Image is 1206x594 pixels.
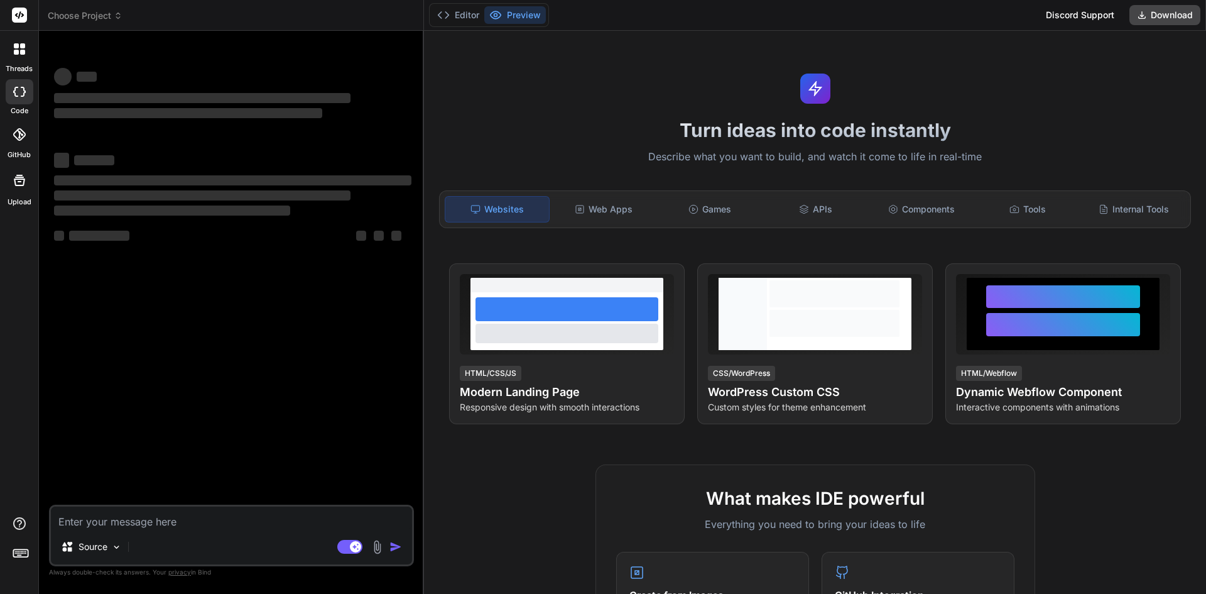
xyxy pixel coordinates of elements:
span: ‌ [54,108,322,118]
img: icon [389,541,402,553]
h2: What makes IDE powerful [616,485,1014,512]
span: ‌ [54,231,64,241]
label: GitHub [8,150,31,160]
h4: WordPress Custom CSS [708,383,922,401]
label: Upload [8,197,31,207]
span: ‌ [54,93,350,103]
h4: Dynamic Webflow Component [956,383,1170,401]
button: Download [1129,5,1200,25]
span: ‌ [54,190,350,201]
div: HTML/Webflow [956,366,1022,381]
span: ‌ [391,231,401,241]
span: ‌ [54,206,290,216]
span: ‌ [54,68,72,85]
p: Custom styles for theme enhancement [708,401,922,414]
span: ‌ [54,153,69,168]
div: CSS/WordPress [708,366,775,381]
div: Websites [445,196,550,223]
span: ‌ [356,231,366,241]
div: HTML/CSS/JS [460,366,521,381]
div: Web Apps [552,196,656,223]
span: ‌ [74,155,114,165]
div: Games [658,196,762,223]
div: Internal Tools [1082,196,1185,223]
img: attachment [370,540,384,554]
p: Everything you need to bring your ideas to life [616,517,1014,532]
span: Choose Project [48,9,122,22]
div: Discord Support [1038,5,1122,25]
div: Tools [976,196,1080,223]
label: threads [6,63,33,74]
p: Source [79,541,107,553]
p: Describe what you want to build, and watch it come to life in real-time [432,149,1198,165]
span: ‌ [69,231,129,241]
span: ‌ [77,72,97,82]
span: ‌ [374,231,384,241]
h1: Turn ideas into code instantly [432,119,1198,141]
div: APIs [764,196,867,223]
span: ‌ [54,175,411,185]
h4: Modern Landing Page [460,383,674,401]
p: Always double-check its answers. Your in Bind [49,566,414,578]
button: Preview [484,6,546,24]
img: Pick Models [111,542,122,553]
p: Interactive components with animations [956,401,1170,414]
span: privacy [168,568,191,576]
div: Components [870,196,974,223]
button: Editor [432,6,484,24]
label: code [11,106,28,116]
p: Responsive design with smooth interactions [460,401,674,414]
